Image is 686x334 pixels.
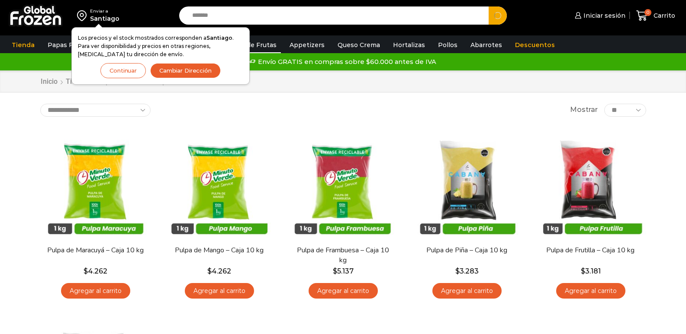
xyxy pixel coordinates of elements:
a: Agregar al carrito: “Pulpa de Frambuesa - Caja 10 kg” [309,283,378,299]
bdi: 5.137 [333,267,354,275]
a: Pulpa de Frutas [222,37,281,53]
strong: Santiago [206,35,232,41]
a: Descuentos [511,37,559,53]
a: Appetizers [285,37,329,53]
span: $ [84,267,88,275]
a: Agregar al carrito: “Pulpa de Piña - Caja 10 kg” [432,283,502,299]
span: 0 [644,9,651,16]
div: Santiago [90,14,119,23]
span: $ [207,267,212,275]
a: Queso Crema [333,37,384,53]
nav: Breadcrumb [40,77,201,87]
a: Pulpa de Frambuesa – Caja 10 kg [293,245,393,265]
a: Agregar al carrito: “Pulpa de Frutilla - Caja 10 kg” [556,283,625,299]
a: Agregar al carrito: “Pulpa de Maracuyá - Caja 10 kg” [61,283,130,299]
bdi: 4.262 [207,267,231,275]
a: Inicio [40,77,58,87]
bdi: 3.181 [581,267,601,275]
select: Pedido de la tienda [40,104,151,117]
img: address-field-icon.svg [77,8,90,23]
span: $ [455,267,460,275]
span: Iniciar sesión [581,11,625,20]
span: Carrito [651,11,675,20]
a: Abarrotes [466,37,506,53]
a: Pulpa de Piña – Caja 10 kg [417,245,516,255]
p: Los precios y el stock mostrados corresponden a . Para ver disponibilidad y precios en otras regi... [78,34,243,59]
a: Tienda [7,37,39,53]
div: Enviar a [90,8,119,14]
a: Hortalizas [389,37,429,53]
button: Continuar [100,63,146,78]
a: Pulpa de Maracuyá – Caja 10 kg [45,245,145,255]
button: Search button [489,6,507,25]
bdi: 3.283 [455,267,479,275]
a: Pulpa de Mango – Caja 10 kg [169,245,269,255]
span: $ [581,267,585,275]
button: Cambiar Dirección [150,63,221,78]
span: Mostrar [570,105,598,115]
a: Agregar al carrito: “Pulpa de Mango - Caja 10 kg” [185,283,254,299]
a: 0 Carrito [634,6,677,26]
a: Iniciar sesión [573,7,625,24]
a: Tienda [65,77,88,87]
a: Papas Fritas [43,37,91,53]
span: $ [333,267,337,275]
a: Pulpa de Frutilla – Caja 10 kg [541,245,640,255]
a: Pollos [434,37,462,53]
bdi: 4.262 [84,267,107,275]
